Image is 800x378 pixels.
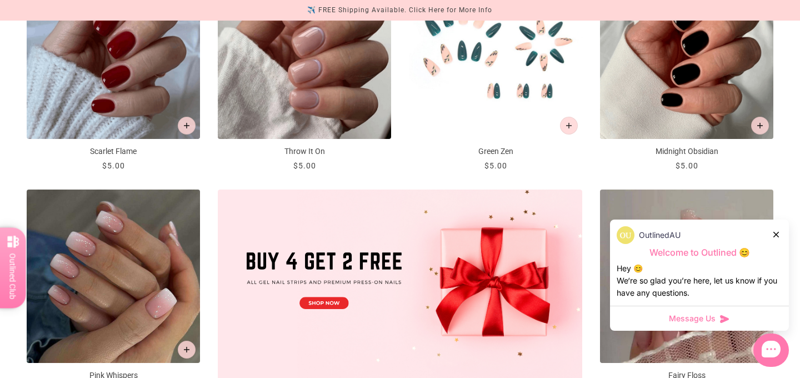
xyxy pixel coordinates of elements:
p: Welcome to Outlined 😊 [617,247,782,258]
div: $5.00 [293,160,316,172]
div: $5.00 [102,160,125,172]
button: Add to cart [178,341,196,359]
div: ✈️ FREE Shipping Available. Click Here for More Info [307,4,492,16]
img: data:image/png;base64,iVBORw0KGgoAAAANSUhEUgAAACQAAAAkCAYAAADhAJiYAAAC0ElEQVR4AexVTWgTQRT+ZrebJmm... [617,226,634,244]
div: $5.00 [484,160,507,172]
div: $5.00 [676,160,698,172]
p: Green Zen [409,146,582,157]
button: Add to cart [178,117,196,135]
span: Message Us [669,313,716,324]
p: Midnight Obsidian [600,146,773,157]
button: Add to cart [751,117,769,135]
button: Add to cart [751,341,769,359]
button: Add to cart [560,117,578,135]
div: Hey 😊 We‘re so glad you’re here, let us know if you have any questions. [617,262,782,299]
p: OutlinedAU [639,229,681,241]
p: Scarlet Flame [27,146,200,157]
p: Throw It On [218,146,391,157]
